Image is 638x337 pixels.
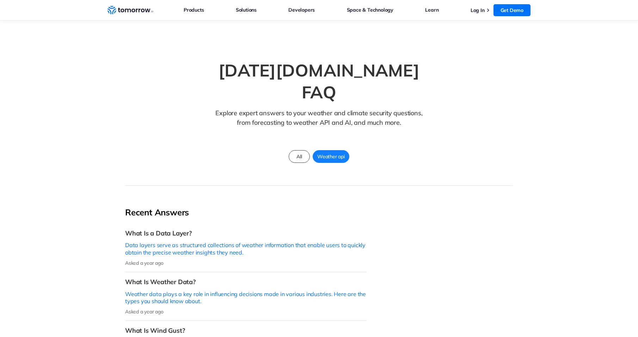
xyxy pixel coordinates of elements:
[289,150,310,163] a: All
[288,5,315,14] a: Developers
[108,5,153,16] a: Home link
[236,5,257,14] a: Solutions
[125,290,367,305] p: Weather data plays a key role in influencing decisions made in various industries. Here are the t...
[347,5,393,14] a: Space & Technology
[125,278,367,286] h3: What Is Weather Data?
[493,4,530,16] a: Get Demo
[313,152,349,161] span: Weather api
[125,260,367,266] p: Asked a year ago
[125,308,367,315] p: Asked a year ago
[213,108,426,138] p: Explore expert answers to your weather and climate security questions, from forecasting to weathe...
[199,59,439,103] h1: [DATE][DOMAIN_NAME] FAQ
[425,5,438,14] a: Learn
[184,5,204,14] a: Products
[471,7,485,13] a: Log In
[313,150,349,163] a: Weather api
[125,207,367,218] h2: Recent Answers
[125,272,367,321] a: What Is Weather Data?Weather data plays a key role in influencing decisions made in various indus...
[292,152,306,161] span: All
[125,326,367,335] h3: What Is Wind Gust?
[125,223,367,272] a: What Is a Data Layer?Data layers serve as structured collections of weather information that enab...
[125,229,367,237] h3: What Is a Data Layer?
[125,241,367,256] p: Data layers serve as structured collections of weather information that enable users to quickly o...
